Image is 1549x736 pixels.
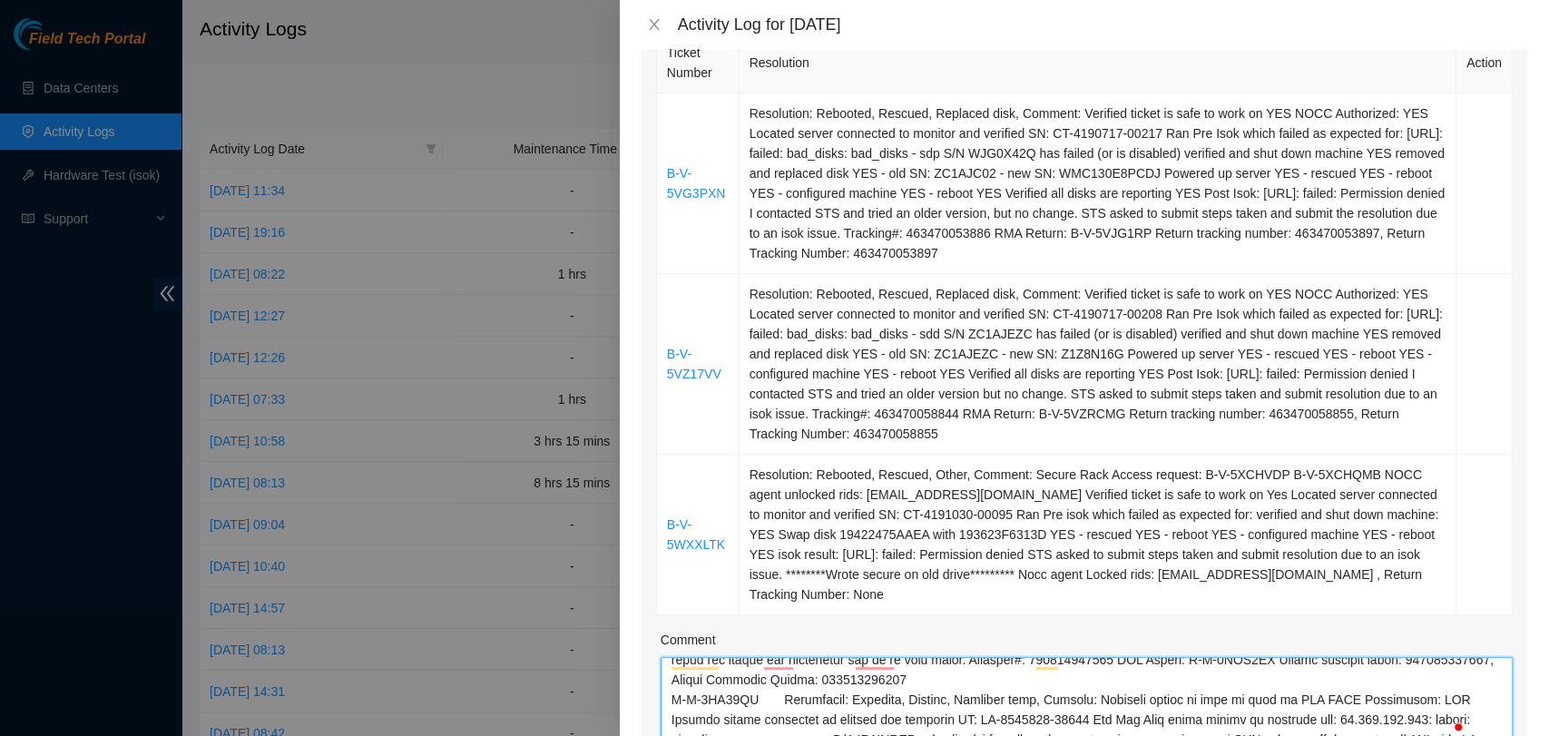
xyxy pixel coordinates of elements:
[678,15,1527,34] div: Activity Log for [DATE]
[667,517,725,552] a: B-V-5WXXLTK
[740,93,1456,274] td: Resolution: Rebooted, Rescued, Replaced disk, Comment: Verified ticket is safe to work on YES NOC...
[657,33,740,93] th: Ticket Number
[740,274,1456,455] td: Resolution: Rebooted, Rescued, Replaced disk, Comment: Verified ticket is safe to work on YES NOC...
[1456,33,1513,93] th: Action
[667,166,726,201] a: B-V-5VG3PXN
[642,16,667,34] button: Close
[667,347,721,381] a: B-V-5VZ17VV
[740,33,1456,93] th: Resolution
[661,630,716,650] label: Comment
[647,17,662,32] span: close
[740,455,1456,615] td: Resolution: Rebooted, Rescued, Other, Comment: Secure Rack Access request: B-V-5XCHVDP B-V-5XCHQM...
